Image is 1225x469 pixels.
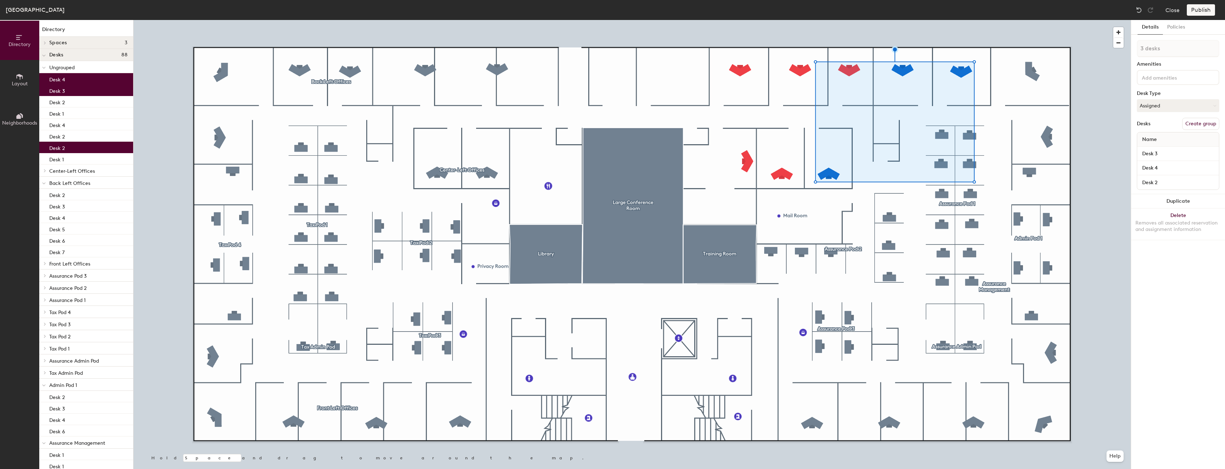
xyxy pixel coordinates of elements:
[1131,208,1225,240] button: DeleteRemoves all associated reservation and assignment information
[49,382,77,388] span: Admin Pod 1
[49,285,87,291] span: Assurance Pod 2
[49,213,65,221] p: Desk 4
[1139,133,1160,146] span: Name
[121,52,127,58] span: 88
[1163,20,1189,35] button: Policies
[49,180,90,186] span: Back Left Offices
[49,202,65,210] p: Desk 3
[49,97,65,106] p: Desk 2
[49,392,65,400] p: Desk 2
[1137,99,1219,112] button: Assigned
[49,75,65,83] p: Desk 4
[1140,73,1205,81] input: Add amenities
[49,334,71,340] span: Tax Pod 2
[49,415,65,423] p: Desk 4
[1182,118,1219,130] button: Create group
[49,247,65,256] p: Desk 7
[49,273,87,279] span: Assurance Pod 3
[49,346,70,352] span: Tax Pod 1
[12,81,28,87] span: Layout
[49,168,95,174] span: Center-Left Offices
[49,132,65,140] p: Desk 2
[1131,194,1225,208] button: Duplicate
[49,440,105,446] span: Assurance Management
[1139,149,1218,159] input: Unnamed desk
[49,236,65,244] p: Desk 6
[49,52,63,58] span: Desks
[1138,20,1163,35] button: Details
[49,190,65,198] p: Desk 2
[49,40,67,46] span: Spaces
[49,261,90,267] span: Front Left Offices
[49,370,83,376] span: Tax Admin Pod
[49,109,64,117] p: Desk 1
[1137,61,1219,67] div: Amenities
[49,225,65,233] p: Desk 5
[1165,4,1180,16] button: Close
[49,120,65,128] p: Desk 4
[2,120,37,126] span: Neighborhoods
[1147,6,1154,14] img: Redo
[49,86,65,94] p: Desk 3
[49,155,64,163] p: Desk 1
[1106,450,1124,462] button: Help
[1139,177,1218,187] input: Unnamed desk
[1137,91,1219,96] div: Desk Type
[49,309,71,316] span: Tax Pod 4
[49,297,86,303] span: Assurance Pod 1
[49,65,75,71] span: Ungrouped
[49,358,99,364] span: Assurance Admin Pod
[1135,6,1143,14] img: Undo
[49,450,64,458] p: Desk 1
[39,26,133,37] h1: Directory
[1137,121,1150,127] div: Desks
[9,41,31,47] span: Directory
[49,427,65,435] p: Desk 6
[1135,220,1221,233] div: Removes all associated reservation and assignment information
[6,5,65,14] div: [GEOGRAPHIC_DATA]
[49,322,71,328] span: Tax Pod 3
[1139,163,1218,173] input: Unnamed desk
[125,40,127,46] span: 3
[49,143,65,151] p: Desk 2
[49,404,65,412] p: Desk 3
